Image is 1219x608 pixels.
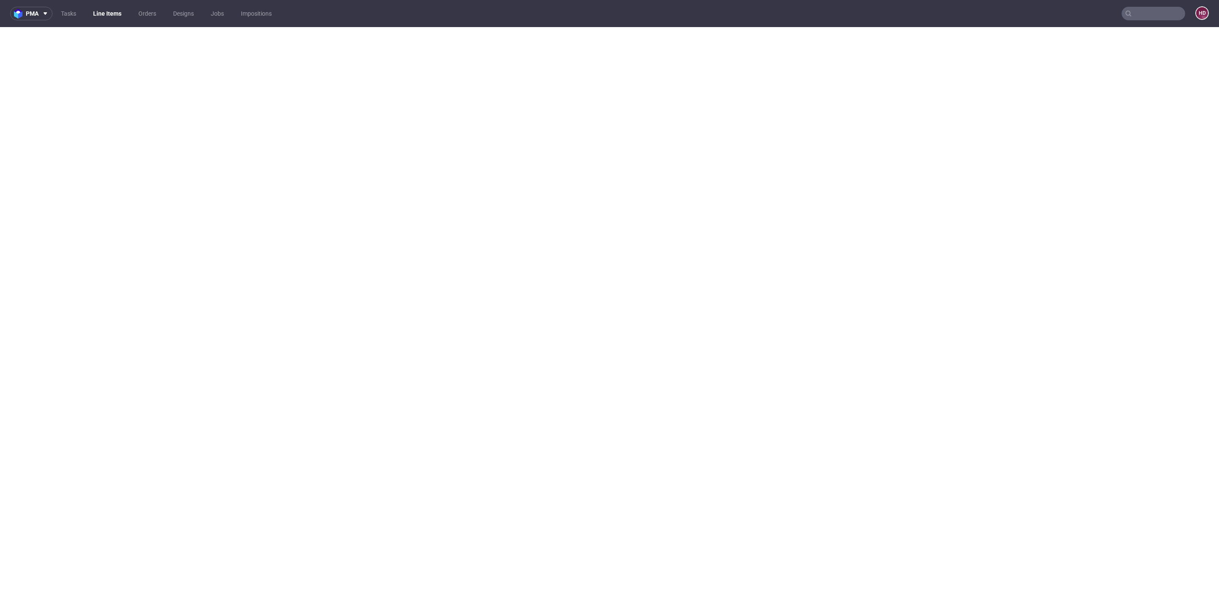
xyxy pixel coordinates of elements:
a: Designs [168,7,199,20]
figcaption: HD [1196,7,1208,19]
a: Jobs [206,7,229,20]
a: Impositions [236,7,277,20]
a: Line Items [88,7,127,20]
span: pma [26,11,39,17]
button: pma [10,7,52,20]
a: Orders [133,7,161,20]
img: logo [14,9,26,19]
a: Tasks [56,7,81,20]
